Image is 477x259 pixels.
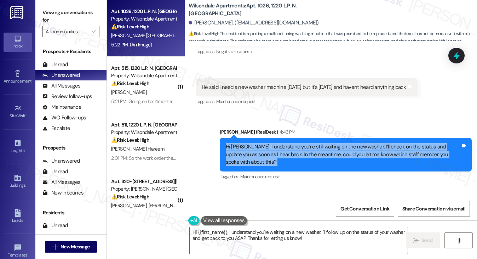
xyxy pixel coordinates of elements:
a: Inbox [4,33,32,52]
div: Unanswered [42,72,80,79]
span: New Message [61,243,90,250]
button: New Message [45,241,97,253]
div: 4:46 PM [278,128,295,136]
strong: ⚠️ Risk Level: High [111,193,149,200]
span: Maintenance request [240,174,280,180]
i:  [413,238,419,243]
div: WO Follow-ups [42,114,86,122]
textarea: Hi {{first_name}}, I understand you're waiting on a new washer. I'll follow up on the status of y... [190,227,408,254]
div: [PERSON_NAME] (ResiDesk) [220,128,472,138]
span: • [24,147,25,152]
i:  [456,238,461,243]
div: Property: Wilsondale Apartments [111,72,177,79]
div: Prospects + Residents [35,48,107,55]
button: Get Conversation Link [336,201,394,217]
span: Negative response [216,49,252,55]
div: Escalate [42,125,70,132]
i:  [92,29,96,34]
button: Send [406,232,440,248]
div: Apt. 515, 1220 L.P. N. [GEOGRAPHIC_DATA] [111,64,177,72]
span: Send [421,237,432,244]
div: All Messages [42,179,80,186]
a: Insights • [4,137,32,156]
span: [PERSON_NAME] Hareem [111,146,164,152]
div: He said i need a new washer machine [DATE] but it's [DATE] and haven't heard anything back [202,84,406,91]
div: 5:22 PM: (An Image) [111,41,152,48]
img: ResiDesk Logo [10,6,25,19]
button: Share Conversation via email [398,201,470,217]
b: Wilsondale Apartments: Apt. 1026, 1220 L.P. N. [GEOGRAPHIC_DATA] [189,2,330,17]
div: Tagged as: [196,96,418,107]
div: Unread [42,61,68,68]
span: • [27,252,28,257]
div: Property: Wilsondale Apartments [111,129,177,136]
div: New Inbounds [42,189,84,197]
span: [PERSON_NAME] [149,202,186,209]
div: Apt. 1026, 1220 L.P. N. [GEOGRAPHIC_DATA] [111,8,177,15]
span: Maintenance request [216,98,256,105]
div: [PERSON_NAME]. ([EMAIL_ADDRESS][DOMAIN_NAME]) [189,19,319,27]
span: • [31,78,33,83]
div: Maintenance [42,103,81,111]
div: Unanswered [42,232,80,240]
div: Residents [35,209,107,216]
a: Site Visit • [4,102,32,122]
div: Prospects [35,144,107,152]
input: All communities [46,26,88,37]
div: Review follow-ups [42,93,92,100]
div: Apt. 511, 1220 L.P. N. [GEOGRAPHIC_DATA] [111,121,177,129]
div: Property: [PERSON_NAME][GEOGRAPHIC_DATA] [111,185,177,193]
div: All Messages [42,82,80,90]
span: • [25,112,27,117]
div: Unanswered [42,157,80,165]
strong: ⚠️ Risk Level: High [111,137,149,143]
i:  [52,244,58,250]
span: Share Conversation via email [402,205,465,213]
span: [PERSON_NAME] [111,89,146,95]
span: : The resident is reporting a malfunctioning washing machine that was promised to be replaced, an... [189,30,477,61]
div: Apt. 320~[STREET_ADDRESS][PERSON_NAME] [111,178,177,185]
div: Tagged as: [196,46,265,57]
span: [PERSON_NAME][GEOGRAPHIC_DATA] [111,32,191,39]
a: Buildings [4,172,32,191]
strong: ⚠️ Risk Level: High [111,23,149,30]
strong: ⚠️ Risk Level: High [111,80,149,86]
span: [PERSON_NAME] [111,202,149,209]
strong: ⚠️ Risk Level: High [189,31,219,36]
div: Unread [42,168,68,175]
div: Property: Wilsondale Apartments [111,15,177,23]
a: Leads [4,207,32,226]
div: Tagged as: [220,171,472,182]
div: 5:21 PM: Going on for 4months. [111,98,174,105]
div: Hi [PERSON_NAME], I understand you’re still waiting on the new washer. I’ll check on the status a... [226,143,460,166]
label: Viewing conversations for [42,7,99,26]
span: Get Conversation Link [340,205,389,213]
div: Unread [42,222,68,229]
